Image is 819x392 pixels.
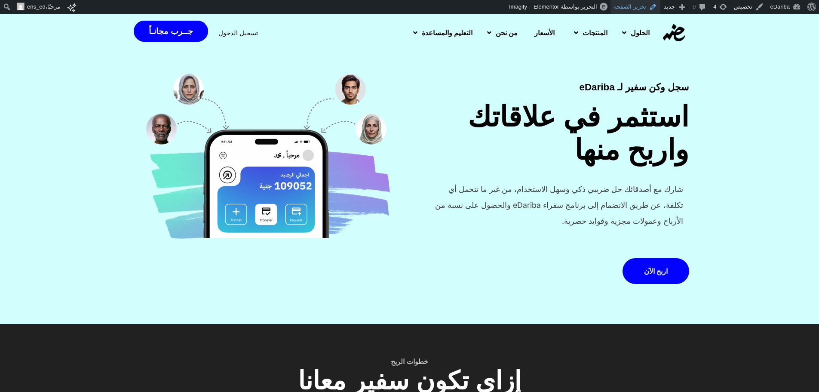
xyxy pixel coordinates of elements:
[405,22,479,44] a: التعليم والمساعدة
[134,21,208,42] a: جــرب مجانـاً
[422,28,472,38] span: التعليم والمساعدة
[440,83,689,92] h5: سجل وكن سفير لـ eDariba
[663,24,685,41] img: eDariba
[565,22,613,44] a: المنتجات
[496,28,518,38] span: من نحن
[218,30,258,36] a: تسجيل الدخول
[524,22,565,44] a: الأسعار
[149,27,193,35] span: جــرب مجانـاً
[623,258,689,284] a: اربح الآن
[126,358,693,365] h6: خطوات الربح
[644,268,668,275] span: اربح الآن
[631,28,650,38] span: الحلول
[440,101,689,167] h1: استثمر في علاقاتك واربح منها
[429,182,683,229] span: شارك مع أصدقائك حل ضريبي ذكي وسهل الاستخدام، من غير ما تتحمل أي تكلفة، عن طريق الانضمام إلى برنام...
[479,22,524,44] a: من نحن
[583,28,607,38] span: المنتجات
[534,28,555,38] span: الأسعار
[534,3,597,10] span: التحرير بواسطة Elementor
[613,22,656,44] a: الحلول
